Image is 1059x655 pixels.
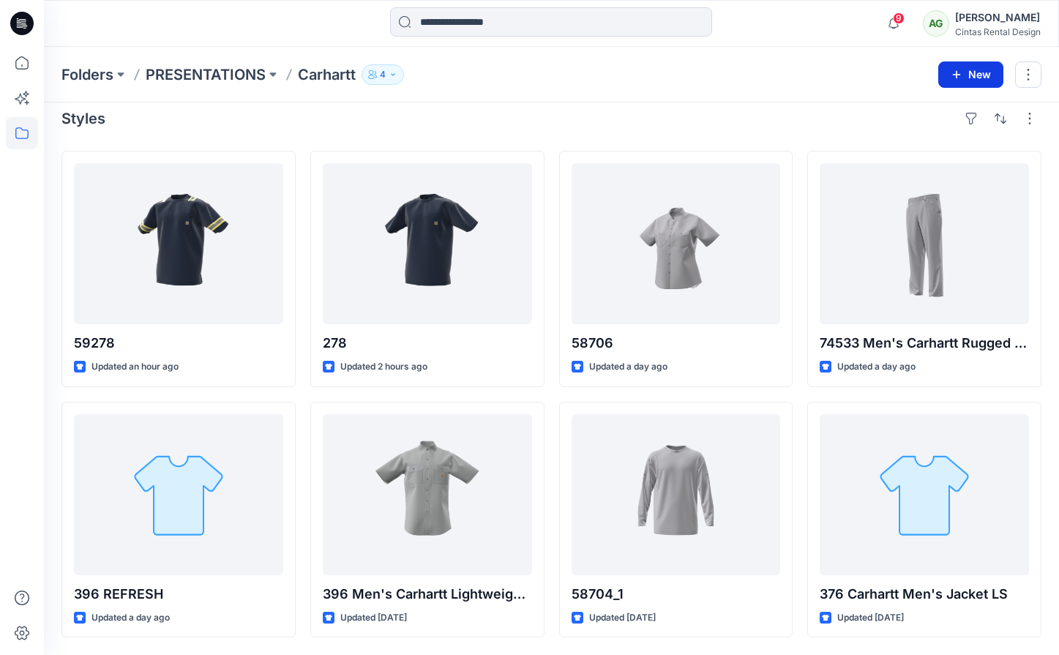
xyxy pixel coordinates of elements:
p: 376 Carhartt Men's Jacket LS [820,584,1029,605]
a: 396 Men's Carhartt Lightweight Workshirt LS/SS [323,414,532,575]
p: Carhartt [298,64,356,85]
a: 376 Carhartt Men's Jacket LS [820,414,1029,575]
p: 396 Men's Carhartt Lightweight Workshirt LS/SS [323,584,532,605]
a: 58704_1 [572,414,781,575]
p: Updated [DATE] [340,610,407,626]
p: 4 [380,67,386,83]
a: 396 REFRESH [74,414,283,575]
div: [PERSON_NAME] [955,9,1041,26]
p: 74533 Men's Carhartt Rugged Flex Pant [820,333,1029,353]
h4: Styles [61,110,105,127]
div: Cintas Rental Design [955,26,1041,37]
div: AG [923,10,949,37]
p: 59278 [74,333,283,353]
p: 278 [323,333,532,353]
a: 58706 [572,163,781,324]
a: 59278 [74,163,283,324]
p: Updated a day ago [589,359,667,375]
a: 74533 Men's Carhartt Rugged Flex Pant [820,163,1029,324]
a: PRESENTATIONS [146,64,266,85]
button: 4 [362,64,404,85]
a: Folders [61,64,113,85]
a: 278 [323,163,532,324]
button: New [938,61,1003,88]
p: Updated [DATE] [837,610,904,626]
p: Updated an hour ago [91,359,179,375]
p: Updated a day ago [837,359,916,375]
p: Updated a day ago [91,610,170,626]
p: 396 REFRESH [74,584,283,605]
span: 9 [893,12,905,24]
p: Updated 2 hours ago [340,359,427,375]
p: Updated [DATE] [589,610,656,626]
p: 58704_1 [572,584,781,605]
p: 58706 [572,333,781,353]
